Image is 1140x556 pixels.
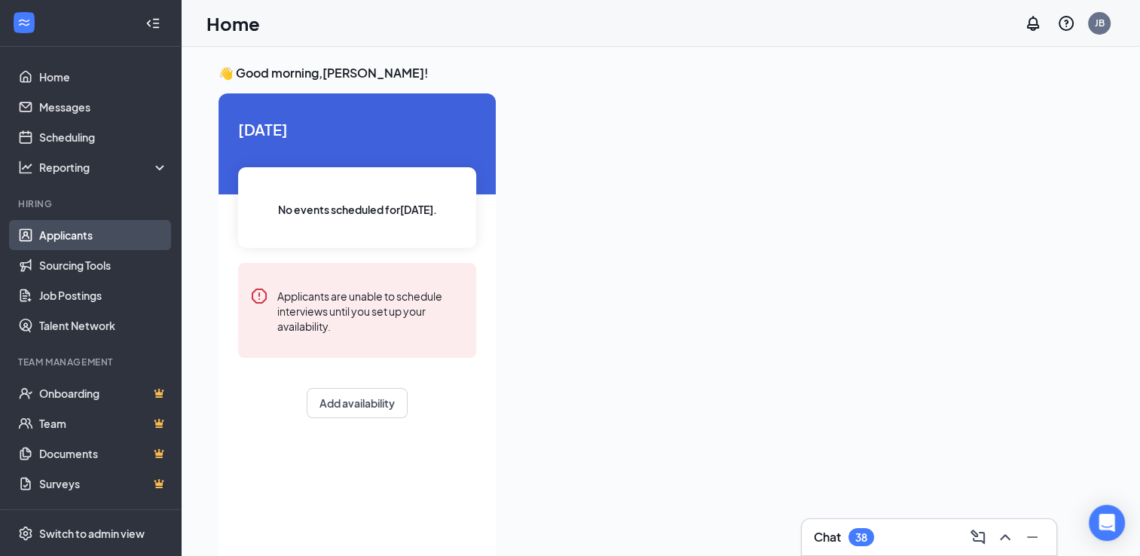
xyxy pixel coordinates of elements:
[996,528,1014,546] svg: ChevronUp
[206,11,260,36] h1: Home
[39,310,168,341] a: Talent Network
[18,356,165,368] div: Team Management
[39,220,168,250] a: Applicants
[39,250,168,280] a: Sourcing Tools
[39,160,169,175] div: Reporting
[855,531,867,544] div: 38
[993,525,1017,549] button: ChevronUp
[1024,14,1042,32] svg: Notifications
[1089,505,1125,541] div: Open Intercom Messenger
[39,378,168,408] a: OnboardingCrown
[250,287,268,305] svg: Error
[39,62,168,92] a: Home
[39,526,145,541] div: Switch to admin view
[145,16,160,31] svg: Collapse
[307,388,408,418] button: Add availability
[814,529,841,545] h3: Chat
[39,408,168,438] a: TeamCrown
[278,201,437,218] span: No events scheduled for [DATE] .
[219,65,1102,81] h3: 👋 Good morning, [PERSON_NAME] !
[1057,14,1075,32] svg: QuestionInfo
[17,15,32,30] svg: WorkstreamLogo
[39,122,168,152] a: Scheduling
[39,92,168,122] a: Messages
[18,160,33,175] svg: Analysis
[277,287,464,334] div: Applicants are unable to schedule interviews until you set up your availability.
[966,525,990,549] button: ComposeMessage
[39,438,168,469] a: DocumentsCrown
[969,528,987,546] svg: ComposeMessage
[18,197,165,210] div: Hiring
[18,526,33,541] svg: Settings
[39,469,168,499] a: SurveysCrown
[39,280,168,310] a: Job Postings
[238,118,476,141] span: [DATE]
[1020,525,1044,549] button: Minimize
[1023,528,1041,546] svg: Minimize
[1095,17,1105,29] div: JB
